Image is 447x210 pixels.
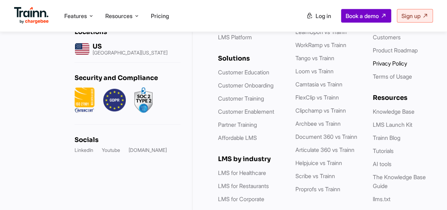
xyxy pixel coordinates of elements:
[75,41,90,57] img: us headquarters
[75,147,93,154] a: LinkedIn
[295,133,357,140] a: Document 360 vs Trainn
[295,41,346,49] a: WorkRamp vs Trainn
[295,186,340,193] a: Proprofs vs Trainn
[372,147,393,154] a: Tutorials
[397,9,433,23] a: Sign up
[218,182,269,189] a: LMS for Restaurants
[102,147,120,154] a: Youtube
[346,12,379,19] span: Book a demo
[295,55,334,62] a: Tango vs Trainn
[105,12,133,20] span: Resources
[295,81,342,88] a: Camtasia vs Trainn
[372,94,436,102] h6: Resources
[218,134,257,141] a: Affordable LMS
[372,134,400,141] a: Trainn Blog
[218,169,266,176] a: LMS for Healthcare
[295,120,341,127] a: Archbee vs Trainn
[129,147,167,154] a: [DOMAIN_NAME]
[151,12,169,19] a: Pricing
[218,34,252,41] a: LMS Platform
[218,195,264,203] a: LMS for Corporate
[372,108,414,115] a: Knowledge Base
[401,12,420,19] span: Sign up
[295,28,347,35] a: LearnUpon vs Trainn
[372,195,390,203] a: llms.txt
[75,87,95,113] img: ISO
[218,55,281,62] h6: Solutions
[372,160,391,168] a: AI tools
[372,34,400,41] a: Customers
[302,10,335,22] a: Log in
[218,95,264,102] a: Customer Training
[93,50,167,55] p: [GEOGRAPHIC_DATA][US_STATE]
[295,107,346,114] a: Clipchamp vs Trainn
[372,121,412,128] a: LMS Launch Kit
[295,146,354,153] a: Articulate 360 vs Trainn
[75,74,181,82] h6: Security and Compliance
[218,108,274,115] a: Customer Enablement
[64,12,87,20] span: Features
[134,87,153,113] img: soc2
[372,60,407,67] a: Privacy Policy
[218,155,281,163] h6: LMS by industry
[14,7,49,24] img: Trainn Logo
[341,9,391,23] a: Book a demo
[218,121,257,128] a: Partner Training
[218,82,274,89] a: Customer Onboarding
[218,69,269,76] a: Customer Education
[295,94,339,101] a: FlexClip vs Trainn
[372,47,417,54] a: Product Roadmap
[103,87,126,113] img: GDPR.png
[316,12,331,19] span: Log in
[295,68,334,75] a: Loom vs Trainn
[93,42,167,50] h6: US
[295,172,335,180] a: Scribe vs Trainn
[295,159,342,166] a: Helpjuice vs Trainn
[412,176,447,210] iframe: Chat Widget
[372,73,412,80] a: Terms of Usage
[75,136,181,144] h6: Socials
[372,174,425,189] a: The Knowledge Base Guide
